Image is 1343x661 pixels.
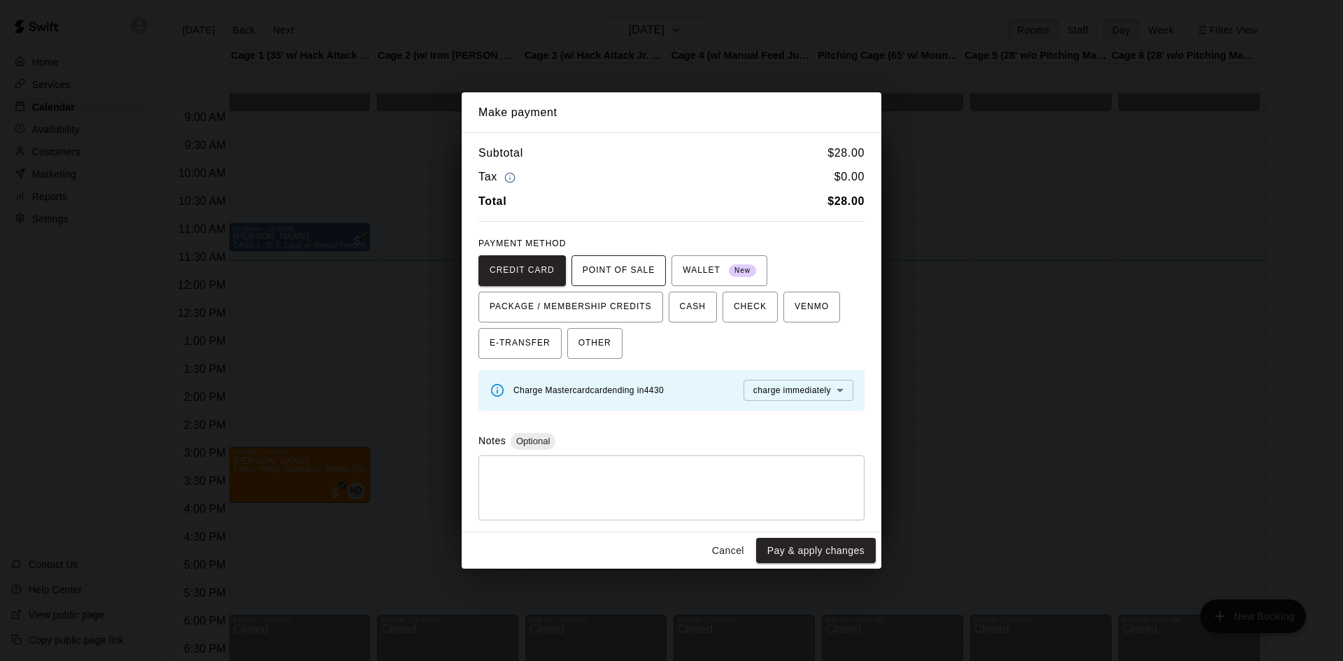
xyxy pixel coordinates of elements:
[734,296,767,318] span: CHECK
[827,144,865,162] h6: $ 28.00
[478,168,519,187] h6: Tax
[478,239,566,248] span: PAYMENT METHOD
[567,328,623,359] button: OTHER
[578,332,611,355] span: OTHER
[478,435,506,446] label: Notes
[706,538,751,564] button: Cancel
[834,168,865,187] h6: $ 0.00
[478,195,506,207] b: Total
[683,260,756,282] span: WALLET
[583,260,655,282] span: POINT OF SALE
[571,255,666,286] button: POINT OF SALE
[756,538,876,564] button: Pay & apply changes
[490,296,652,318] span: PACKAGE / MEMBERSHIP CREDITS
[490,260,555,282] span: CREDIT CARD
[513,385,664,395] span: Charge Mastercard card ending in 4430
[753,385,831,395] span: charge immediately
[723,292,778,322] button: CHECK
[462,92,881,133] h2: Make payment
[729,262,756,280] span: New
[490,332,550,355] span: E-TRANSFER
[478,144,523,162] h6: Subtotal
[680,296,706,318] span: CASH
[478,328,562,359] button: E-TRANSFER
[671,255,767,286] button: WALLET New
[783,292,840,322] button: VENMO
[827,195,865,207] b: $ 28.00
[669,292,717,322] button: CASH
[795,296,829,318] span: VENMO
[478,255,566,286] button: CREDIT CARD
[478,292,663,322] button: PACKAGE / MEMBERSHIP CREDITS
[511,436,555,446] span: Optional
